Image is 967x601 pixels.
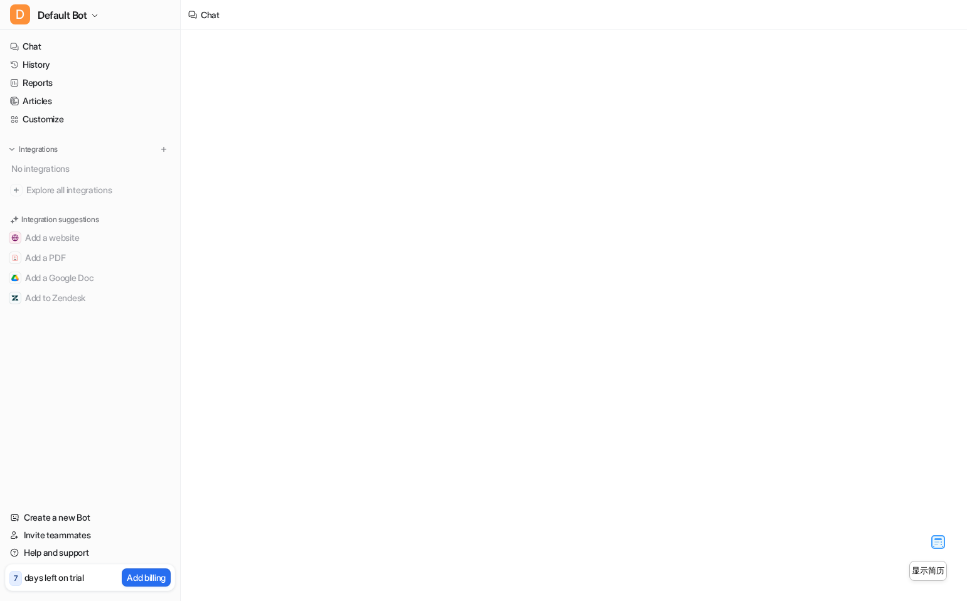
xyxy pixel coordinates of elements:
img: Add to Zendesk [11,294,19,302]
div: Chat [201,8,220,21]
img: expand menu [8,145,16,154]
p: Add billing [127,571,166,584]
button: Add a PDFAdd a PDF [5,248,175,268]
img: Add a website [11,234,19,242]
a: Explore all integrations [5,181,175,199]
p: 7 [14,573,18,584]
img: Add a Google Doc [11,274,19,282]
button: Add to ZendeskAdd to Zendesk [5,288,175,308]
button: Add a Google DocAdd a Google Doc [5,268,175,288]
span: D [10,4,30,24]
a: Articles [5,92,175,110]
a: Invite teammates [5,526,175,544]
a: Help and support [5,544,175,561]
button: Add billing [122,568,171,587]
div: No integrations [8,158,175,179]
p: Integration suggestions [21,214,99,225]
img: explore all integrations [10,184,23,196]
img: menu_add.svg [159,145,168,154]
a: Reports [5,74,175,92]
a: History [5,56,175,73]
div: 上传简历 Excel [929,533,947,551]
span: Default Bot [38,6,87,24]
a: Chat [5,38,175,55]
a: Create a new Bot [5,509,175,526]
div: 显示右侧简历 [909,561,947,581]
p: days left on trial [24,571,84,584]
button: Add a websiteAdd a website [5,228,175,248]
a: Customize [5,110,175,128]
p: Integrations [19,144,58,154]
span: Explore all integrations [26,180,170,200]
button: Integrations [5,143,61,156]
img: Add a PDF [11,254,19,262]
